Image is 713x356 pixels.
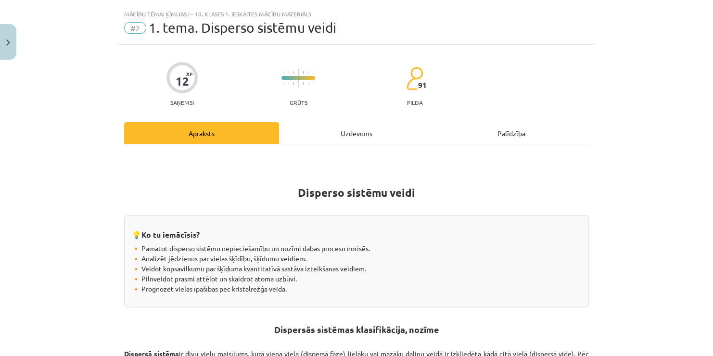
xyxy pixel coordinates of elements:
div: Apraksts [124,122,279,144]
strong: Dispersās sistēmas klasifikācija, nozīme [274,324,439,335]
img: icon-long-line-d9ea69661e0d244f92f715978eff75569469978d946b2353a9bb055b3ed8787d.svg [298,69,299,88]
h3: 💡 [132,223,581,241]
span: XP [186,71,192,76]
img: icon-short-line-57e1e144782c952c97e751825c79c345078a6d821885a25fce030b3d8c18986b.svg [312,82,313,85]
span: #2 [124,22,146,34]
div: 12 [176,75,189,88]
p: Saņemsi [166,99,198,106]
img: icon-short-line-57e1e144782c952c97e751825c79c345078a6d821885a25fce030b3d8c18986b.svg [307,82,308,85]
p: Grūts [290,99,307,106]
img: icon-short-line-57e1e144782c952c97e751825c79c345078a6d821885a25fce030b3d8c18986b.svg [288,71,289,74]
p: 🔸 Pamatot disperso sistēmu nepieciešamību un nozīmi dabas procesu norisēs. 🔸 Analizēt jēdzienus p... [132,243,581,294]
p: pilda [407,99,422,106]
div: Uzdevums [279,122,434,144]
span: 1. tema. Disperso sistēmu veidi [149,20,336,36]
img: icon-short-line-57e1e144782c952c97e751825c79c345078a6d821885a25fce030b3d8c18986b.svg [307,71,308,74]
img: icon-close-lesson-0947bae3869378f0d4975bcd49f059093ad1ed9edebbc8119c70593378902aed.svg [6,39,10,46]
img: icon-short-line-57e1e144782c952c97e751825c79c345078a6d821885a25fce030b3d8c18986b.svg [283,71,284,74]
img: icon-short-line-57e1e144782c952c97e751825c79c345078a6d821885a25fce030b3d8c18986b.svg [288,82,289,85]
span: 91 [418,81,427,89]
strong: Disperso sistēmu veidi [298,186,415,200]
div: Mācību tēma: Ķīmijas i - 10. klases 1. ieskaites mācību materiāls [124,11,589,17]
img: icon-short-line-57e1e144782c952c97e751825c79c345078a6d821885a25fce030b3d8c18986b.svg [312,71,313,74]
img: icon-short-line-57e1e144782c952c97e751825c79c345078a6d821885a25fce030b3d8c18986b.svg [303,82,304,85]
img: students-c634bb4e5e11cddfef0936a35e636f08e4e9abd3cc4e673bd6f9a4125e45ecb1.svg [406,66,423,90]
strong: Ko tu iemācīsis? [141,229,200,240]
img: icon-short-line-57e1e144782c952c97e751825c79c345078a6d821885a25fce030b3d8c18986b.svg [303,71,304,74]
div: Palīdzība [434,122,589,144]
img: icon-short-line-57e1e144782c952c97e751825c79c345078a6d821885a25fce030b3d8c18986b.svg [293,82,294,85]
img: icon-short-line-57e1e144782c952c97e751825c79c345078a6d821885a25fce030b3d8c18986b.svg [283,82,284,85]
img: icon-short-line-57e1e144782c952c97e751825c79c345078a6d821885a25fce030b3d8c18986b.svg [293,71,294,74]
